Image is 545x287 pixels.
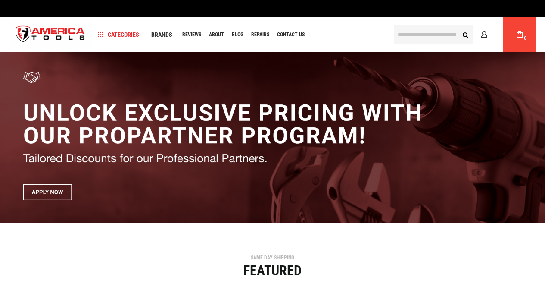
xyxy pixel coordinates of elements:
img: America Tools [9,19,92,51]
a: 0 [511,17,528,52]
div: Featured [6,264,539,278]
span: Repairs [251,32,269,37]
div: SAME DAY SHIPPING [6,255,539,260]
a: store logo [9,19,92,51]
a: Categories [94,29,143,41]
span: Contact Us [277,32,305,37]
a: Repairs [247,29,273,41]
a: Brands [147,29,176,41]
a: About [205,29,228,41]
span: About [209,32,224,37]
a: Blog [228,29,247,41]
span: Brands [151,32,172,38]
span: 0 [524,36,526,41]
span: Reviews [182,32,201,37]
button: Search [457,26,473,43]
a: Reviews [178,29,205,41]
span: Categories [98,32,139,38]
a: Contact Us [273,29,308,41]
span: Blog [232,32,243,37]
